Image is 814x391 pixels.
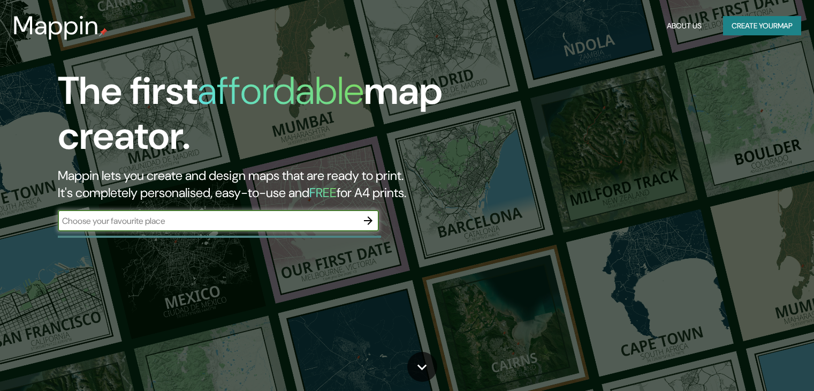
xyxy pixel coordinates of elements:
h5: FREE [309,184,337,201]
h3: Mappin [13,11,99,41]
button: About Us [663,16,706,36]
button: Create yourmap [723,16,801,36]
input: Choose your favourite place [58,215,357,227]
h1: The first map creator. [58,69,465,167]
img: mappin-pin [99,28,108,36]
h1: affordable [197,66,364,116]
h2: Mappin lets you create and design maps that are ready to print. It's completely personalised, eas... [58,167,465,201]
